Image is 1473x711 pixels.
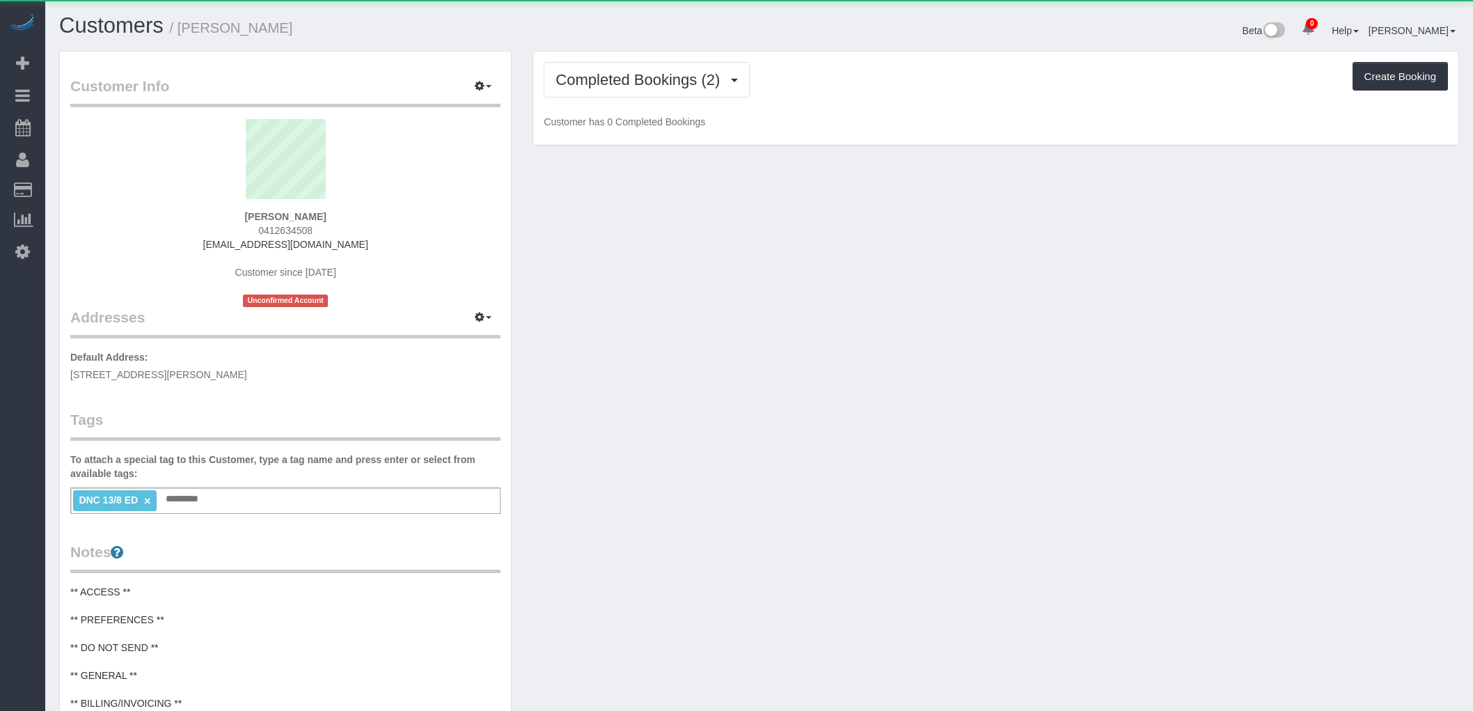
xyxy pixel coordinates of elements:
img: Automaid Logo [8,14,36,33]
span: Customer since [DATE] [235,267,336,278]
span: Unconfirmed Account [243,295,328,306]
button: Completed Bookings (2) [544,62,750,97]
a: × [144,495,150,507]
button: Create Booking [1353,62,1448,91]
span: 0 [1306,18,1318,29]
span: [STREET_ADDRESS][PERSON_NAME] [70,369,247,380]
a: 0 [1295,14,1322,45]
a: [EMAIL_ADDRESS][DOMAIN_NAME] [203,239,368,250]
label: Default Address: [70,350,148,364]
legend: Tags [70,409,501,441]
img: New interface [1262,22,1285,40]
a: Beta [1243,25,1286,36]
span: DNC 13/8 ED [79,494,138,506]
span: Completed Bookings (2) [556,71,727,88]
a: Customers [59,13,164,38]
p: Customer has 0 Completed Bookings [544,115,1448,129]
span: 0412634508 [258,225,313,236]
label: To attach a special tag to this Customer, type a tag name and press enter or select from availabl... [70,453,501,480]
legend: Customer Info [70,76,501,107]
a: [PERSON_NAME] [1369,25,1456,36]
legend: Notes [70,542,501,573]
strong: [PERSON_NAME] [244,211,326,222]
a: Help [1332,25,1359,36]
small: / [PERSON_NAME] [170,20,293,36]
